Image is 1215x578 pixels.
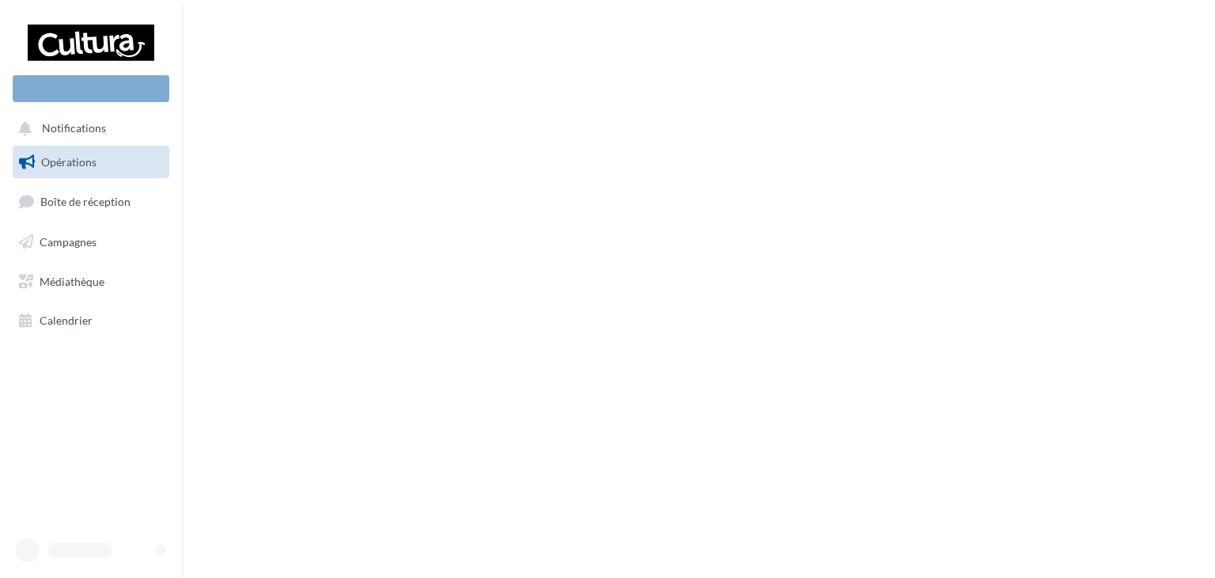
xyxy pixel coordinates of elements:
a: Opérations [9,146,172,179]
span: Boîte de réception [40,195,131,208]
a: Médiathèque [9,265,172,299]
span: Notifications [42,122,106,135]
div: Nouvelle campagne [13,75,169,102]
span: Opérations [41,155,97,169]
a: Campagnes [9,226,172,259]
a: Calendrier [9,304,172,337]
span: Campagnes [40,235,97,249]
a: Boîte de réception [9,184,172,219]
span: Médiathèque [40,274,104,287]
span: Calendrier [40,314,93,327]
